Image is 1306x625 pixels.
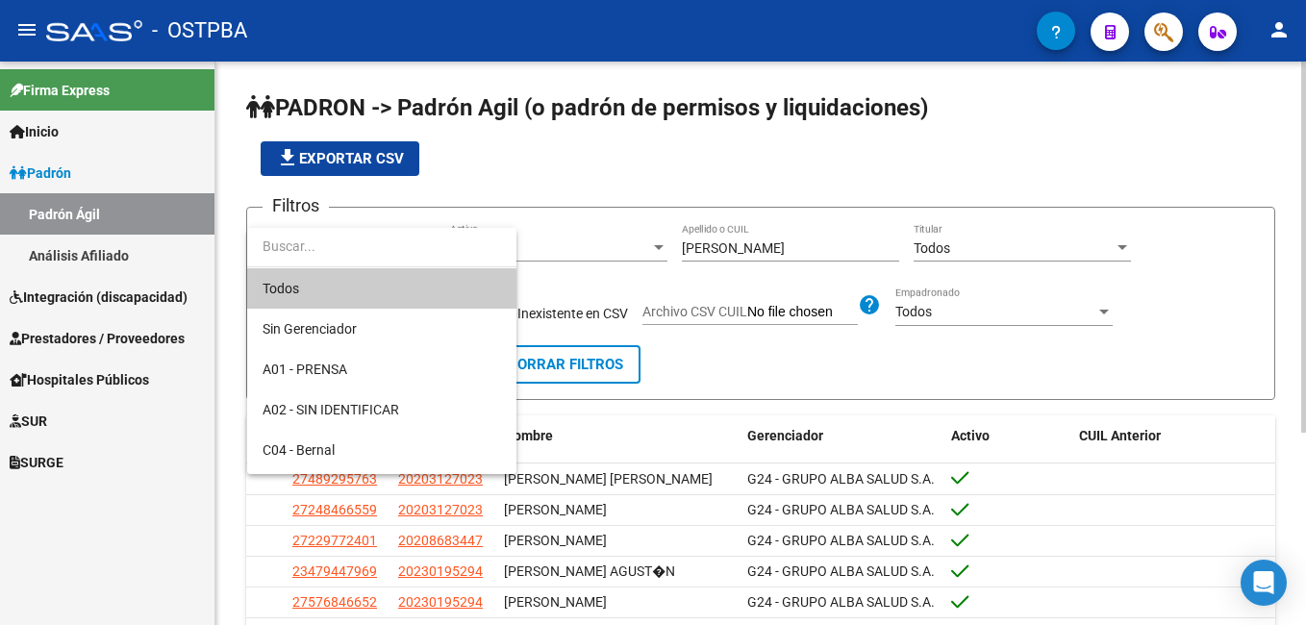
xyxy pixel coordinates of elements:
[263,402,399,417] span: A02 - SIN IDENTIFICAR
[263,321,357,337] span: Sin Gerenciador
[263,442,335,458] span: C04 - Bernal
[247,226,516,266] input: dropdown search
[263,362,347,377] span: A01 - PRENSA
[263,268,501,309] span: Todos
[1241,560,1287,606] div: Open Intercom Messenger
